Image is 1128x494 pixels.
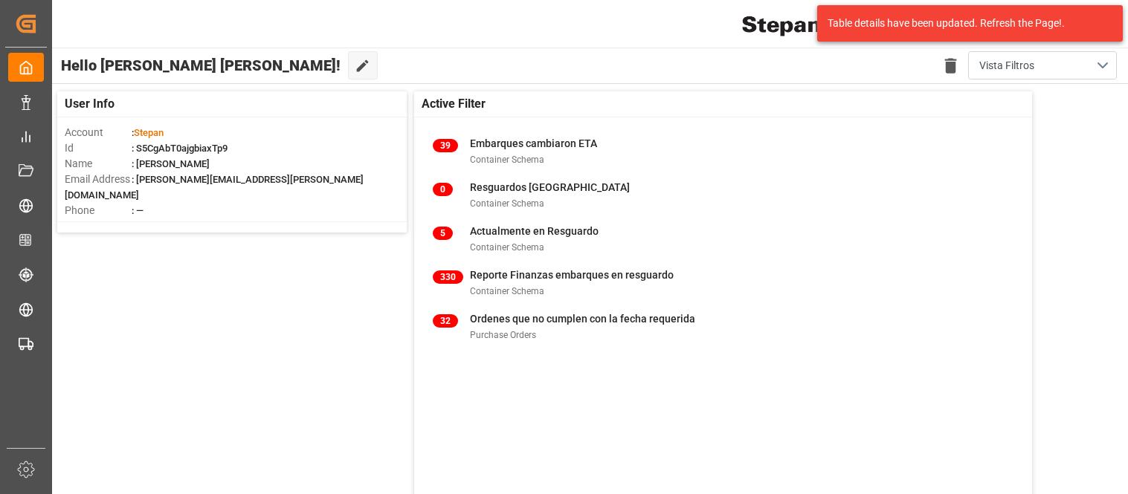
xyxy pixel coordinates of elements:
span: Vista Filtros [979,58,1034,74]
span: Actualmente en Resguardo [470,225,599,237]
span: : [PERSON_NAME] [132,158,210,169]
span: Embarques cambiaron ETA [470,137,597,149]
img: Stepan_Company_logo.svg.png_1713531530.png [742,11,851,37]
span: Email Address [65,172,132,187]
span: 32 [433,314,458,328]
span: Id [65,140,132,156]
span: Stepan [134,127,164,138]
span: Container Schema [470,286,544,296]
a: 5Actualmente en ResguardoContainer Schema [433,224,1013,255]
a: 330Reporte Finanzas embarques en resguardoContainer Schema [433,267,1013,299]
div: Table details have been updated. Refresh the Page!. [828,16,1101,31]
span: : [PERSON_NAME][EMAIL_ADDRESS][PERSON_NAME][DOMAIN_NAME] [65,174,364,201]
a: 39Embarques cambiaron ETAContainer Schema [433,136,1013,167]
span: : [132,127,164,138]
span: : Shipper [132,221,169,232]
span: Container Schema [470,198,544,209]
a: 32Ordenes que no cumplen con la fecha requeridaPurchase Orders [433,311,1013,342]
span: 330 [433,270,463,284]
span: Ordenes que no cumplen con la fecha requerida [470,313,695,325]
span: Purchase Orders [470,330,536,340]
span: 5 [433,227,453,240]
span: Container Schema [470,155,544,165]
span: Account [65,125,132,140]
span: Phone [65,203,132,218]
span: User Info [65,95,115,113]
a: 0Resguardos [GEOGRAPHIC_DATA]Container Schema [433,180,1013,211]
span: Resguardos [GEOGRAPHIC_DATA] [470,181,630,193]
span: Reporte Finanzas embarques en resguardo [470,269,674,281]
span: 0 [433,183,453,196]
span: Name [65,156,132,172]
span: Active Filter [422,95,486,113]
span: Container Schema [470,242,544,253]
span: Account Type [65,218,132,234]
span: Hello [PERSON_NAME] [PERSON_NAME]! [61,51,341,79]
button: open menu [968,51,1117,79]
span: 39 [433,139,458,152]
span: : S5CgAbT0ajgbiaxTp9 [132,143,228,154]
span: : — [132,205,144,216]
